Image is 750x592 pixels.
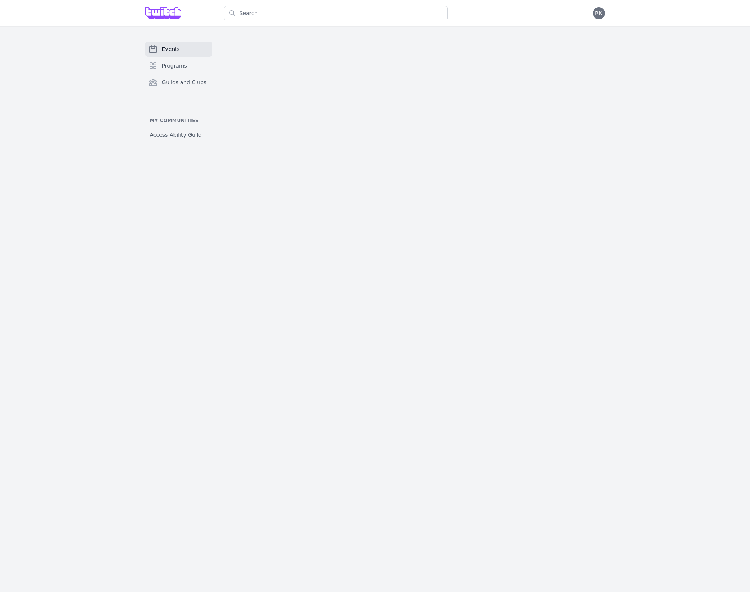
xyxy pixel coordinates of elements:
[162,45,180,53] span: Events
[595,11,602,16] span: RK
[145,7,182,19] img: Grove
[162,79,207,86] span: Guilds and Clubs
[150,131,202,139] span: Access Ability Guild
[145,128,212,142] a: Access Ability Guild
[593,7,605,19] button: RK
[145,58,212,73] a: Programs
[145,42,212,142] nav: Sidebar
[145,42,212,57] a: Events
[224,6,448,20] input: Search
[145,75,212,90] a: Guilds and Clubs
[162,62,187,70] span: Programs
[145,117,212,124] p: My communities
